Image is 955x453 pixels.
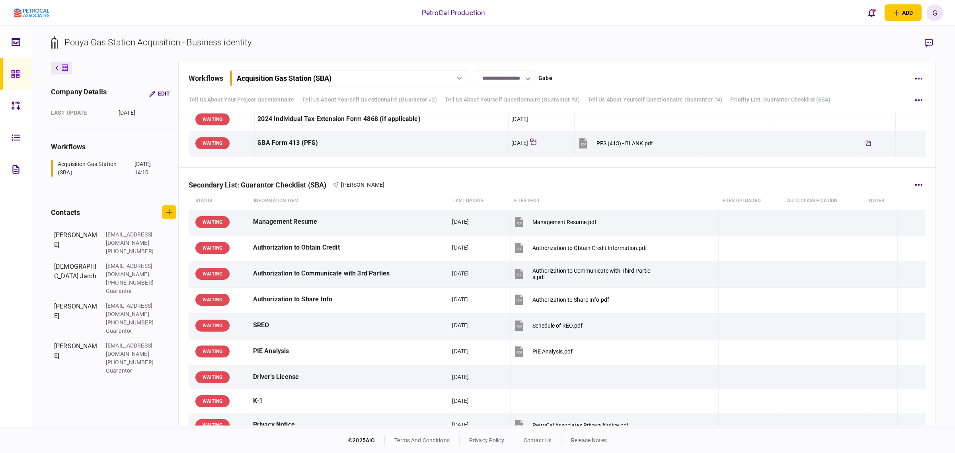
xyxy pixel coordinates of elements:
div: Guarantor [106,287,158,295]
div: 2024 Individual Tax Extension Form 4868 (if applicable) [257,110,505,128]
a: Tell Us About Yourself Questionnaire (Guarantor #4) [588,96,723,104]
button: G [926,4,943,21]
div: [EMAIL_ADDRESS][DOMAIN_NAME] [106,342,158,358]
div: [PERSON_NAME] [54,230,98,256]
div: Tickler available [863,138,873,148]
th: Information item [250,192,449,210]
img: client company logo [14,8,49,18]
div: PIE Analysis.pdf [532,348,573,355]
button: Edit [143,86,176,101]
div: WAITING [195,294,230,306]
div: [DATE] [452,295,469,303]
button: PFS (413) - BLANK.pdf [577,134,653,152]
div: Schedule of REO.pdf [532,322,583,329]
div: [PHONE_NUMBER] [106,279,158,287]
div: [PERSON_NAME] [54,342,98,375]
button: Management Resume.pdf [513,213,596,231]
div: WAITING [195,216,230,228]
div: Privacy Notice [253,416,446,434]
div: WAITING [195,419,230,431]
div: SBA Form 413 (PFS) [257,134,505,152]
div: [PHONE_NUMBER] [106,358,158,367]
button: open adding identity options [885,4,922,21]
button: Authorization to Communicate with Third Parties.pdf [513,265,653,283]
div: contacts [51,207,80,218]
div: PIE Analysis [253,342,446,360]
div: PetroCal Production [422,8,485,18]
div: company details [51,86,107,101]
button: Acquisition Gas Station (SBA) [230,70,468,86]
div: Management Resume [253,213,446,231]
div: [DATE] [452,218,469,226]
div: © 2025 AIO [348,436,385,445]
div: workflows [189,73,223,84]
div: [DATE] [511,115,528,123]
a: Tell Us About Your Project Questionnaire [189,96,294,104]
button: Authorization to Obtain Credit Information.pdf [513,239,647,257]
div: Pouya Gas Station Acquisition - Business identity [64,36,251,49]
div: [DATE] [511,139,528,147]
div: Authorization to Share Info.pdf [532,297,609,303]
th: notes [865,192,898,210]
th: auto classification [783,192,865,210]
a: Priority List: Guarantor Checklist (SBA) [730,96,830,104]
button: Schedule of REO.pdf [513,316,583,334]
div: Guarantor [106,327,158,335]
a: contact us [524,437,552,443]
div: Driver's License [253,368,446,386]
div: Authorization to Obtain Credit Information.pdf [532,245,647,251]
div: workflows [51,141,176,152]
div: Guarantor [106,367,158,375]
div: WAITING [195,346,230,357]
a: terms and conditions [394,437,450,443]
div: [DATE] [452,244,469,252]
div: [PHONE_NUMBER] [106,318,158,327]
div: WAITING [195,113,230,125]
button: open notifications list [863,4,880,21]
div: [DATE] [119,109,176,117]
div: K-1 [253,392,446,410]
div: Authorization to Communicate with Third Parties.pdf [532,268,653,280]
div: WAITING [195,242,230,254]
div: WAITING [195,137,230,149]
div: [EMAIL_ADDRESS][DOMAIN_NAME] [106,302,158,318]
div: Secondary List: Guarantor Checklist (SBA) [189,181,333,189]
div: Authorization to Obtain Credit [253,239,446,257]
div: Acquisition Gas Station (SBA) [237,74,331,82]
div: [PHONE_NUMBER] [106,247,158,256]
button: PIE Analysis.pdf [513,342,573,360]
div: PetroCal Associates Privacy Notice.pdf [532,422,629,428]
div: last update [51,109,111,117]
div: Authorization to Communicate with 3rd Parties [253,265,446,283]
button: PetroCal Associates Privacy Notice.pdf [513,416,629,434]
a: privacy policy [469,437,504,443]
div: [DATE] [452,269,469,277]
div: SREO [253,316,446,334]
a: release notes [571,437,607,443]
div: [EMAIL_ADDRESS][DOMAIN_NAME] [106,262,158,279]
span: [PERSON_NAME] [341,182,384,188]
div: Acquisition Gas Station (SBA) [58,160,133,177]
div: [DATE] [452,397,469,405]
div: WAITING [195,395,230,407]
div: Gabe [538,74,552,82]
div: [DATE] [452,347,469,355]
th: status [189,192,250,210]
th: last update [449,192,511,210]
a: Tell Us About Yourself Questionnaire (Guarantor #2) [302,96,437,104]
div: [DATE] [452,321,469,329]
a: Acquisition Gas Station (SBA)[DATE] 14:10 [51,160,166,177]
div: Authorization to Share Info [253,291,446,309]
div: [DATE] 14:10 [134,160,166,177]
div: [DATE] [452,373,469,381]
a: Tell Us About Yourself Questionnaire (Guarantor #3) [445,96,580,104]
th: Files uploaded [719,192,783,210]
div: WAITING [195,320,230,332]
div: [DEMOGRAPHIC_DATA] Jarch [54,262,98,295]
div: WAITING [195,371,230,383]
div: [PERSON_NAME] [54,302,98,335]
div: Management Resume.pdf [532,219,596,225]
div: [EMAIL_ADDRESS][DOMAIN_NAME] [106,230,158,247]
button: Authorization to Share Info.pdf [513,291,609,309]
